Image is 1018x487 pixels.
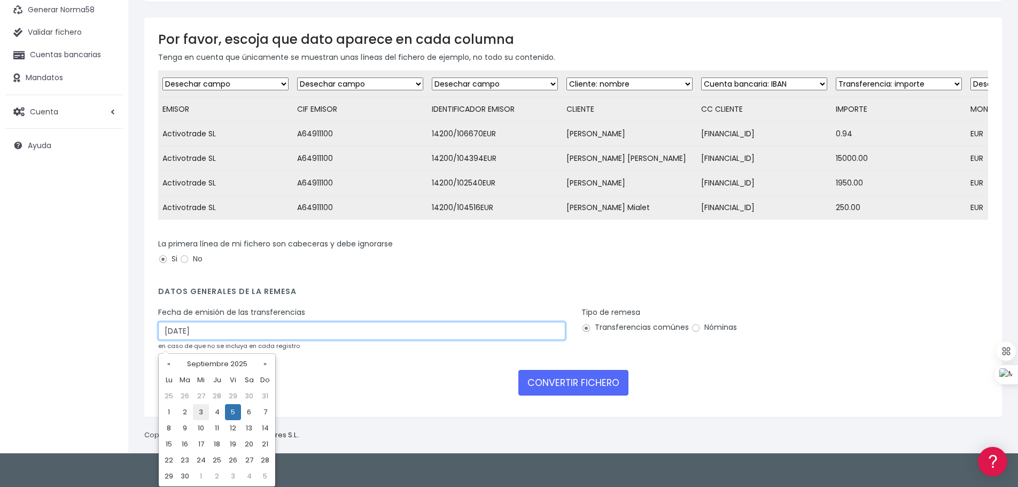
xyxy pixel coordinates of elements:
[209,452,225,468] td: 25
[293,97,428,122] td: CIF EMISOR
[158,32,988,47] h3: Por favor, escoja que dato aparece en cada columna
[832,122,966,146] td: 0.94
[832,97,966,122] td: IMPORTE
[697,97,832,122] td: CC CLIENTE
[161,388,177,404] td: 25
[11,257,203,267] div: Programadores
[5,134,123,157] a: Ayuda
[11,185,203,202] a: Perfiles de empresas
[158,122,293,146] td: Activotrade SL
[241,452,257,468] td: 27
[11,118,203,128] div: Convertir ficheros
[161,356,177,372] th: «
[158,307,305,318] label: Fecha de emisión de las transferencias
[11,168,203,185] a: Videotutoriales
[5,21,123,44] a: Validar fichero
[293,196,428,220] td: A64911100
[30,106,58,117] span: Cuenta
[225,468,241,484] td: 3
[293,146,428,171] td: A64911100
[257,356,273,372] th: »
[241,420,257,436] td: 13
[161,436,177,452] td: 15
[257,468,273,484] td: 5
[428,196,562,220] td: 14200/104516EUR
[158,196,293,220] td: Activotrade SL
[697,171,832,196] td: [FINANCIAL_ID]
[428,97,562,122] td: IDENTIFICADOR EMISOR
[697,146,832,171] td: [FINANCIAL_ID]
[832,171,966,196] td: 1950.00
[257,436,273,452] td: 21
[11,229,203,246] a: General
[241,468,257,484] td: 4
[193,372,209,388] th: Mi
[581,307,640,318] label: Tipo de remesa
[257,404,273,420] td: 7
[193,404,209,420] td: 3
[241,404,257,420] td: 6
[225,388,241,404] td: 29
[562,196,697,220] td: [PERSON_NAME] Mialet
[832,146,966,171] td: 15000.00
[293,171,428,196] td: A64911100
[257,388,273,404] td: 31
[193,420,209,436] td: 10
[257,372,273,388] th: Do
[177,372,193,388] th: Ma
[428,171,562,196] td: 14200/102540EUR
[177,452,193,468] td: 23
[161,468,177,484] td: 29
[177,468,193,484] td: 30
[562,122,697,146] td: [PERSON_NAME]
[225,436,241,452] td: 19
[518,370,628,396] button: CONVERTIR FICHERO
[5,101,123,123] a: Cuenta
[697,196,832,220] td: [FINANCIAL_ID]
[428,146,562,171] td: 14200/104394EUR
[11,286,203,305] button: Contáctanos
[177,404,193,420] td: 2
[161,420,177,436] td: 8
[832,196,966,220] td: 250.00
[697,122,832,146] td: [FINANCIAL_ID]
[193,436,209,452] td: 17
[241,388,257,404] td: 30
[158,287,988,302] h4: Datos generales de la remesa
[209,468,225,484] td: 2
[193,468,209,484] td: 1
[161,404,177,420] td: 1
[177,420,193,436] td: 9
[257,420,273,436] td: 14
[177,388,193,404] td: 26
[562,146,697,171] td: [PERSON_NAME] [PERSON_NAME]
[225,420,241,436] td: 12
[428,122,562,146] td: 14200/106670EUR
[161,372,177,388] th: Lu
[209,404,225,420] td: 4
[11,212,203,222] div: Facturación
[11,74,203,84] div: Información general
[209,420,225,436] td: 11
[257,452,273,468] td: 28
[691,322,737,333] label: Nóminas
[209,372,225,388] th: Ju
[158,97,293,122] td: EMISOR
[225,404,241,420] td: 5
[28,140,51,151] span: Ayuda
[11,91,203,107] a: Información general
[158,171,293,196] td: Activotrade SL
[293,122,428,146] td: A64911100
[11,152,203,168] a: Problemas habituales
[180,253,203,265] label: No
[193,452,209,468] td: 24
[11,135,203,152] a: Formatos
[158,342,300,350] small: en caso de que no se incluya en cada registro
[5,67,123,89] a: Mandatos
[158,238,393,250] label: La primera línea de mi fichero son cabeceras y debe ignorarse
[241,436,257,452] td: 20
[158,51,988,63] p: Tenga en cuenta que únicamente se muestran unas líneas del fichero de ejemplo, no todo su contenido.
[144,430,300,441] p: Copyright © 2025 .
[147,308,206,318] a: POWERED BY ENCHANT
[193,388,209,404] td: 27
